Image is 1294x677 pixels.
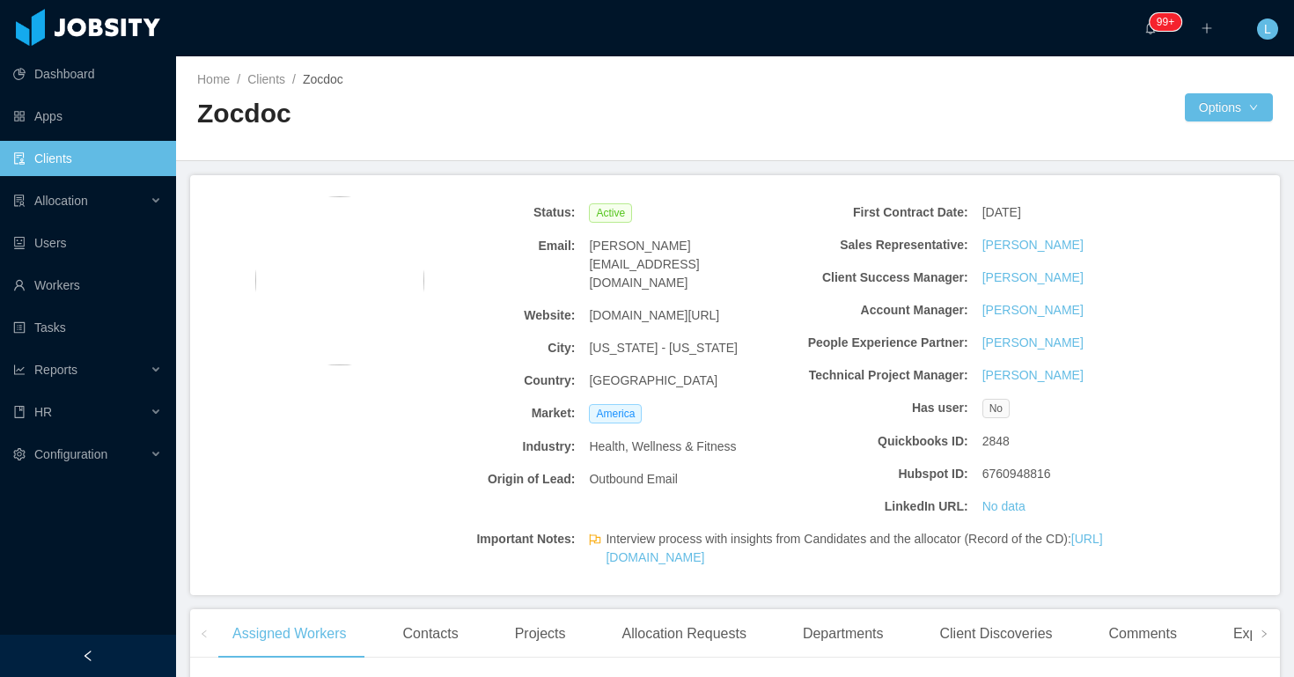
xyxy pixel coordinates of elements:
[589,306,719,325] span: [DOMAIN_NAME][URL]
[13,310,162,345] a: icon: profileTasks
[982,465,1051,483] span: 6760948816
[786,366,968,385] b: Technical Project Manager:
[982,399,1010,418] span: No
[606,530,1164,567] span: Interview process with insights from Candidates and the allocator (Record of the CD):
[1260,629,1268,638] i: icon: right
[1095,609,1191,659] div: Comments
[789,609,898,659] div: Departments
[393,339,575,357] b: City:
[786,334,968,352] b: People Experience Partner:
[786,432,968,451] b: Quickbooks ID:
[982,366,1084,385] a: [PERSON_NAME]
[982,236,1084,254] a: [PERSON_NAME]
[589,438,736,456] span: Health, Wellness & Fitness
[925,609,1066,659] div: Client Discoveries
[589,237,771,292] span: [PERSON_NAME][EMAIL_ADDRESS][DOMAIN_NAME]
[589,534,601,570] span: flag
[13,225,162,261] a: icon: robotUsers
[982,432,1010,451] span: 2848
[393,470,575,489] b: Origin of Lead:
[786,236,968,254] b: Sales Representative:
[1150,13,1181,31] sup: 2161
[607,609,760,659] div: Allocation Requests
[292,72,296,86] span: /
[237,72,240,86] span: /
[982,269,1084,287] a: [PERSON_NAME]
[34,363,77,377] span: Reports
[589,404,642,423] span: America
[303,72,343,86] span: Zocdoc
[589,339,738,357] span: [US_STATE] - [US_STATE]
[255,196,424,365] img: 73afb950-09a4-11ec-8cd6-ddef92cd5b5e_61730daf1692c-400w.png
[200,629,209,638] i: icon: left
[606,532,1102,564] a: [URL][DOMAIN_NAME]
[786,465,968,483] b: Hubspot ID:
[13,195,26,207] i: icon: solution
[34,447,107,461] span: Configuration
[589,203,632,223] span: Active
[589,372,717,390] span: [GEOGRAPHIC_DATA]
[393,530,575,548] b: Important Notes:
[786,203,968,222] b: First Contract Date:
[1264,18,1271,40] span: L
[393,438,575,456] b: Industry:
[247,72,285,86] a: Clients
[13,364,26,376] i: icon: line-chart
[786,301,968,320] b: Account Manager:
[197,72,230,86] a: Home
[786,497,968,516] b: LinkedIn URL:
[197,96,735,132] h2: Zocdoc
[982,497,1026,516] a: No data
[589,470,677,489] span: Outbound Email
[982,334,1084,352] a: [PERSON_NAME]
[975,196,1172,229] div: [DATE]
[393,306,575,325] b: Website:
[1185,93,1273,121] button: Optionsicon: down
[393,404,575,423] b: Market:
[982,301,1084,320] a: [PERSON_NAME]
[34,194,88,208] span: Allocation
[393,203,575,222] b: Status:
[389,609,473,659] div: Contacts
[1144,22,1157,34] i: icon: bell
[786,269,968,287] b: Client Success Manager:
[13,141,162,176] a: icon: auditClients
[393,237,575,255] b: Email:
[13,448,26,460] i: icon: setting
[218,609,361,659] div: Assigned Workers
[34,405,52,419] span: HR
[393,372,575,390] b: Country:
[13,268,162,303] a: icon: userWorkers
[1201,22,1213,34] i: icon: plus
[786,399,968,417] b: Has user:
[501,609,580,659] div: Projects
[13,99,162,134] a: icon: appstoreApps
[13,406,26,418] i: icon: book
[13,56,162,92] a: icon: pie-chartDashboard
